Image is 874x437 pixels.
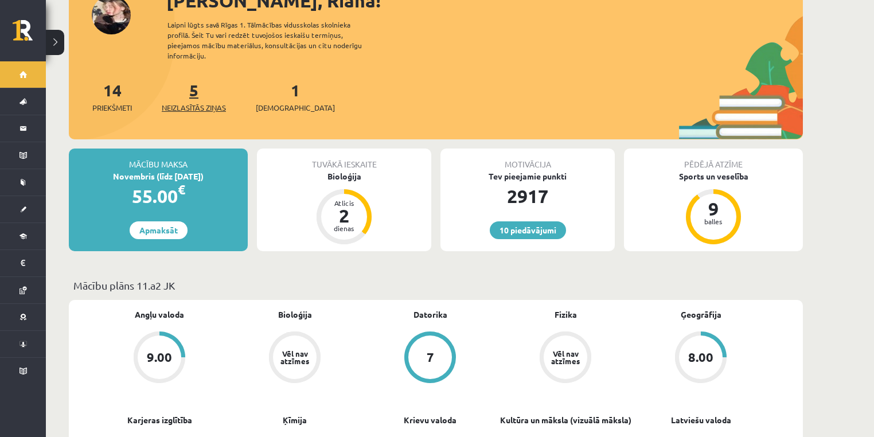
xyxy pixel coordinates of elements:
[278,309,312,321] a: Bioloģija
[257,170,431,182] div: Bioloģija
[256,102,335,114] span: [DEMOGRAPHIC_DATA]
[681,309,721,321] a: Ģeogrāfija
[440,149,615,170] div: Motivācija
[362,331,498,385] a: 7
[279,350,311,365] div: Vēl nav atzīmes
[73,278,798,293] p: Mācību plāns 11.a2 JK
[127,414,192,426] a: Karjeras izglītība
[688,351,713,364] div: 8.00
[404,414,456,426] a: Krievu valoda
[327,200,361,206] div: Atlicis
[327,206,361,225] div: 2
[69,149,248,170] div: Mācību maksa
[92,80,132,114] a: 14Priekšmeti
[498,331,633,385] a: Vēl nav atzīmes
[696,200,731,218] div: 9
[327,225,361,232] div: dienas
[633,331,768,385] a: 8.00
[624,149,803,170] div: Pēdējā atzīme
[549,350,582,365] div: Vēl nav atzīmes
[696,218,731,225] div: balles
[500,414,631,426] a: Kultūra un māksla (vizuālā māksla)
[427,351,434,364] div: 7
[256,80,335,114] a: 1[DEMOGRAPHIC_DATA]
[283,414,307,426] a: Ķīmija
[257,170,431,246] a: Bioloģija Atlicis 2 dienas
[162,80,226,114] a: 5Neizlasītās ziņas
[624,170,803,246] a: Sports un veselība 9 balles
[490,221,566,239] a: 10 piedāvājumi
[69,170,248,182] div: Novembris (līdz [DATE])
[147,351,172,364] div: 9.00
[227,331,362,385] a: Vēl nav atzīmes
[624,170,803,182] div: Sports un veselība
[555,309,577,321] a: Fizika
[92,331,227,385] a: 9.00
[162,102,226,114] span: Neizlasītās ziņas
[178,181,185,198] span: €
[13,20,46,49] a: Rīgas 1. Tālmācības vidusskola
[135,309,184,321] a: Angļu valoda
[257,149,431,170] div: Tuvākā ieskaite
[671,414,731,426] a: Latviešu valoda
[130,221,188,239] a: Apmaksāt
[167,19,382,61] div: Laipni lūgts savā Rīgas 1. Tālmācības vidusskolas skolnieka profilā. Šeit Tu vari redzēt tuvojošo...
[413,309,447,321] a: Datorika
[440,170,615,182] div: Tev pieejamie punkti
[92,102,132,114] span: Priekšmeti
[69,182,248,210] div: 55.00
[440,182,615,210] div: 2917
